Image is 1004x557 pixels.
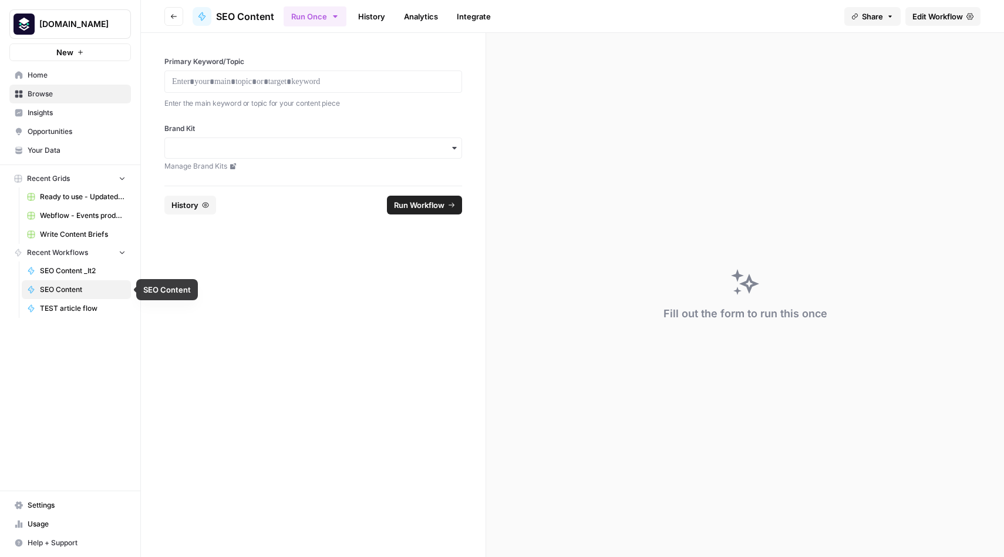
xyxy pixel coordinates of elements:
button: Run Workflow [387,196,462,214]
div: Fill out the form to run this once [663,306,827,322]
a: Home [9,66,131,85]
span: Recent Workflows [27,247,88,258]
button: History [164,196,216,214]
span: Write Content Briefs [40,229,126,240]
a: Insights [9,103,131,122]
button: Share [844,7,901,26]
span: SEO Content [40,284,126,295]
a: TEST article flow [22,299,131,318]
button: Recent Grids [9,170,131,187]
a: Usage [9,515,131,533]
span: Share [862,11,883,22]
a: History [351,7,392,26]
button: Recent Workflows [9,244,131,261]
span: Help + Support [28,538,126,548]
a: Browse [9,85,131,103]
span: SEO Content [216,9,274,24]
img: Platformengineering.org Logo [14,14,35,35]
a: Ready to use - Updated an existing tool profile in Webflow [22,187,131,206]
label: Brand Kit [164,123,462,134]
p: Enter the main keyword or topic for your content piece [164,98,462,109]
span: History [171,199,198,211]
span: Usage [28,519,126,529]
a: Analytics [397,7,445,26]
span: Run Workflow [394,199,444,211]
a: Webflow - Events production - Ticiana [22,206,131,225]
button: Workspace: Platformengineering.org [9,9,131,39]
span: Ready to use - Updated an existing tool profile in Webflow [40,192,126,202]
span: Settings [28,500,126,511]
label: Primary Keyword/Topic [164,56,462,67]
span: Browse [28,89,126,99]
span: Your Data [28,145,126,156]
a: Integrate [450,7,498,26]
span: Webflow - Events production - Ticiana [40,210,126,221]
span: Recent Grids [27,173,70,184]
button: Run Once [284,6,346,26]
span: Home [28,70,126,80]
button: Help + Support [9,533,131,552]
a: Edit Workflow [905,7,981,26]
a: Your Data [9,141,131,160]
span: Edit Workflow [912,11,963,22]
span: Opportunities [28,126,126,137]
a: SEO Content [22,280,131,299]
span: SEO Content _It2 [40,266,126,276]
a: Opportunities [9,122,131,141]
a: SEO Content _It2 [22,261,131,280]
a: Settings [9,496,131,515]
a: Write Content Briefs [22,225,131,244]
span: New [56,46,73,58]
span: [DOMAIN_NAME] [39,18,110,30]
span: Insights [28,108,126,118]
button: New [9,43,131,61]
a: Manage Brand Kits [164,161,462,172]
span: TEST article flow [40,303,126,314]
a: SEO Content [193,7,274,26]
